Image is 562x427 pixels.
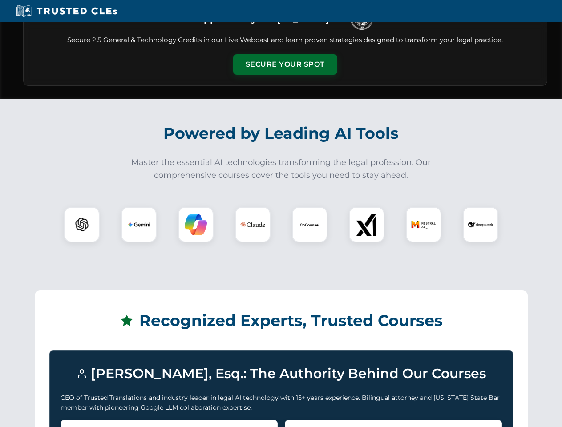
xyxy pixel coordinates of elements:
[69,212,95,238] img: ChatGPT Logo
[49,305,513,336] h2: Recognized Experts, Trusted Courses
[61,362,502,386] h3: [PERSON_NAME], Esq.: The Authority Behind Our Courses
[178,207,214,242] div: Copilot
[406,207,441,242] div: Mistral AI
[121,207,157,242] div: Gemini
[356,213,378,236] img: xAI Logo
[349,207,384,242] div: xAI
[463,207,498,242] div: DeepSeek
[233,54,337,75] button: Secure Your Spot
[468,212,493,237] img: DeepSeek Logo
[185,213,207,236] img: Copilot Logo
[61,393,502,413] p: CEO of Trusted Translations and industry leader in legal AI technology with 15+ years experience....
[35,118,528,149] h2: Powered by Leading AI Tools
[125,156,437,182] p: Master the essential AI technologies transforming the legal profession. Our comprehensive courses...
[128,213,150,236] img: Gemini Logo
[411,212,436,237] img: Mistral AI Logo
[299,213,321,236] img: CoCounsel Logo
[240,212,265,237] img: Claude Logo
[292,207,327,242] div: CoCounsel
[13,4,120,18] img: Trusted CLEs
[64,207,100,242] div: ChatGPT
[34,35,536,45] p: Secure 2.5 General & Technology Credits in our Live Webcast and learn proven strategies designed ...
[235,207,271,242] div: Claude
